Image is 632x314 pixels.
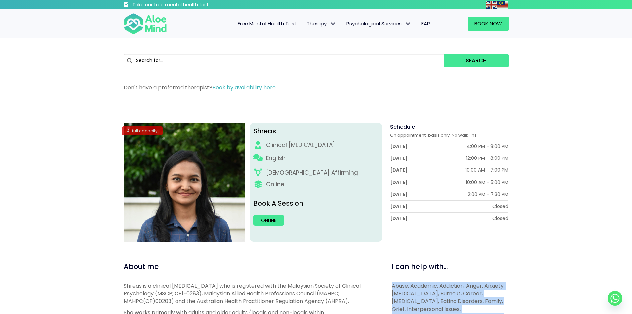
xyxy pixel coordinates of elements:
[390,143,408,150] div: [DATE]
[124,123,246,242] img: Shreas clinical psychologist
[486,1,497,9] img: en
[444,54,508,67] button: Search
[390,132,477,138] span: On appointment-basis only. No walk-ins
[238,20,297,27] span: Free Mental Health Test
[390,167,408,173] div: [DATE]
[266,141,335,149] div: Clinical [MEDICAL_DATA]
[122,126,163,135] div: At full capacity
[390,179,408,186] div: [DATE]
[390,203,408,210] div: [DATE]
[486,1,497,8] a: English
[466,155,508,161] div: 12:00 PM - 8:00 PM
[416,17,435,31] a: EAP
[497,1,509,8] a: Malay
[266,154,286,162] p: English
[132,2,244,8] h3: Take our free mental health test
[307,20,336,27] span: Therapy
[392,262,448,271] span: I can help with...
[403,19,413,29] span: Psychological Services: submenu
[608,291,622,306] a: Whatsapp
[124,84,509,91] p: Don't have a preferred therapist?
[124,54,445,67] input: Search for...
[328,19,338,29] span: Therapy: submenu
[468,191,508,198] div: 2:00 PM - 7:30 PM
[497,1,508,9] img: ms
[253,126,379,136] div: Shreas
[390,191,408,198] div: [DATE]
[124,282,377,305] p: Shreas is a clinical [MEDICAL_DATA] who is registered with the Malaysian Society of Clinical Psyc...
[124,13,167,35] img: Aloe mind Logo
[390,155,408,161] div: [DATE]
[468,17,509,31] a: Book Now
[390,215,408,222] div: [DATE]
[233,17,302,31] a: Free Mental Health Test
[467,143,508,150] div: 4:00 PM - 8:00 PM
[266,169,358,177] div: [DEMOGRAPHIC_DATA] Affirming
[390,123,415,131] span: Schedule
[346,20,411,27] span: Psychological Services
[176,17,435,31] nav: Menu
[341,17,416,31] a: Psychological ServicesPsychological Services: submenu
[124,2,244,9] a: Take our free mental health test
[474,20,502,27] span: Book Now
[266,180,284,189] div: Online
[421,20,430,27] span: EAP
[466,179,508,186] div: 10:00 AM - 5:00 PM
[492,203,508,210] div: Closed
[492,215,508,222] div: Closed
[212,84,277,91] a: Book by availability here.
[302,17,341,31] a: TherapyTherapy: submenu
[124,262,159,271] span: About me
[465,167,508,173] div: 10:00 AM - 7:00 PM
[253,199,379,208] p: Book A Session
[253,215,284,226] a: Online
